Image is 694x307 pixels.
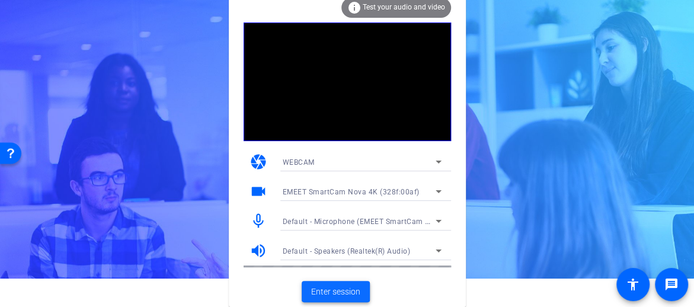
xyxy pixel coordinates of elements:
mat-icon: volume_up [250,242,267,260]
span: Enter session [311,286,360,298]
mat-icon: videocam [250,183,267,200]
span: WEBCAM [283,158,315,167]
mat-icon: message [664,277,679,292]
mat-icon: mic_none [250,212,267,230]
mat-icon: info [347,1,362,15]
span: Default - Microphone (EMEET SmartCam Nova 4K) (328f:00af) [283,216,500,226]
mat-icon: camera [250,153,267,171]
mat-icon: accessibility [626,277,640,292]
button: Enter session [302,281,370,302]
span: Test your audio and video [363,3,445,11]
span: Default - Speakers (Realtek(R) Audio) [283,247,411,255]
span: EMEET SmartCam Nova 4K (328f:00af) [283,188,420,196]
